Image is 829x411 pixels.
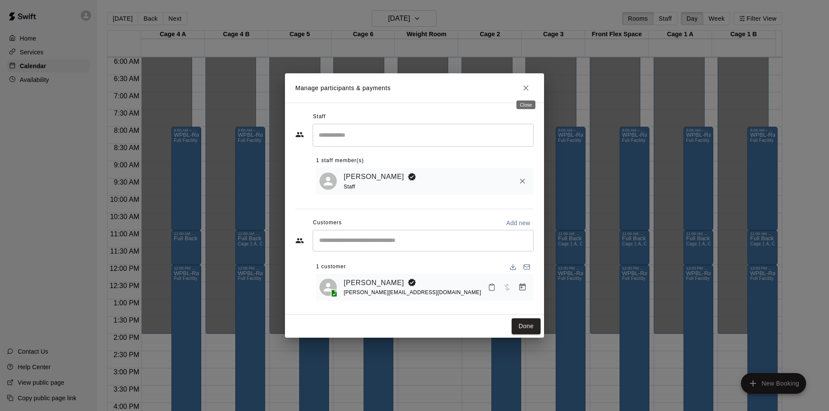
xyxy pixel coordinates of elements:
button: Mark attendance [484,280,499,295]
a: [PERSON_NAME] [344,171,404,182]
button: Email participants [520,260,534,274]
span: 1 staff member(s) [316,154,364,168]
a: [PERSON_NAME] [344,277,404,289]
span: [PERSON_NAME][EMAIL_ADDRESS][DOMAIN_NAME] [344,289,481,295]
svg: Booking Owner [408,278,416,287]
div: Start typing to search customers... [313,230,534,251]
svg: Staff [295,130,304,139]
p: Manage participants & payments [295,84,391,93]
button: Remove [515,173,530,189]
div: Cathleen Craig [320,279,337,296]
span: Customers [313,216,342,230]
button: Add new [503,216,534,230]
button: Download list [506,260,520,274]
svg: Booking Owner [408,173,416,181]
span: Staff [344,184,355,190]
span: Staff [313,110,326,124]
button: Manage bookings & payment [515,279,530,295]
button: Done [512,318,541,334]
span: 1 customer [316,260,346,274]
div: Search staff [313,124,534,147]
div: Close [516,100,535,109]
p: Add new [506,219,530,227]
span: Has not paid [499,283,515,290]
div: Alec Grosser [320,173,337,190]
button: Close [518,80,534,96]
svg: Customers [295,236,304,245]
